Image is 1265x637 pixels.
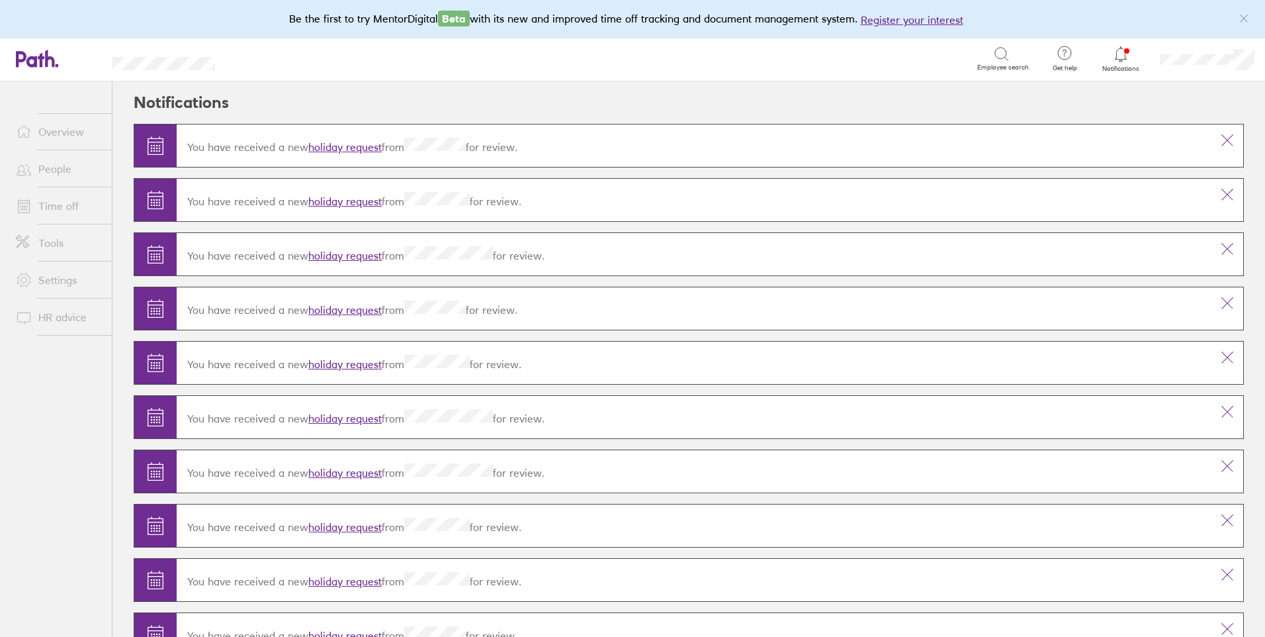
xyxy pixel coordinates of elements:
p: You have received a new from for review. [187,246,1201,262]
a: holiday request [308,140,382,154]
p: You have received a new from for review. [187,464,1201,479]
div: Be the first to try MentorDigital with its new and improved time off tracking and document manage... [289,11,977,28]
a: holiday request [308,249,382,262]
span: Employee search [977,64,1029,72]
span: Notifications [1100,65,1143,73]
div: Search [251,52,284,64]
a: holiday request [308,303,382,317]
a: holiday request [308,575,382,588]
p: You have received a new from for review. [187,355,1201,371]
p: You have received a new from for review. [187,518,1201,534]
a: holiday request [308,520,382,534]
a: Notifications [1100,45,1143,73]
a: holiday request [308,412,382,425]
a: Tools [5,230,112,256]
a: Time off [5,193,112,219]
a: Settings [5,267,112,293]
a: holiday request [308,466,382,479]
a: HR advice [5,304,112,330]
p: You have received a new from for review. [187,192,1201,208]
span: Get help [1043,64,1086,72]
button: Register your interest [861,12,963,28]
a: holiday request [308,195,382,208]
h2: Notifications [134,81,229,124]
p: You have received a new from for review. [187,301,1201,317]
p: You have received a new from for review. [187,138,1201,154]
a: People [5,156,112,182]
span: Beta [438,11,470,26]
p: You have received a new from for review. [187,572,1201,588]
p: You have received a new from for review. [187,409,1201,425]
a: holiday request [308,358,382,371]
a: Overview [5,119,112,145]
